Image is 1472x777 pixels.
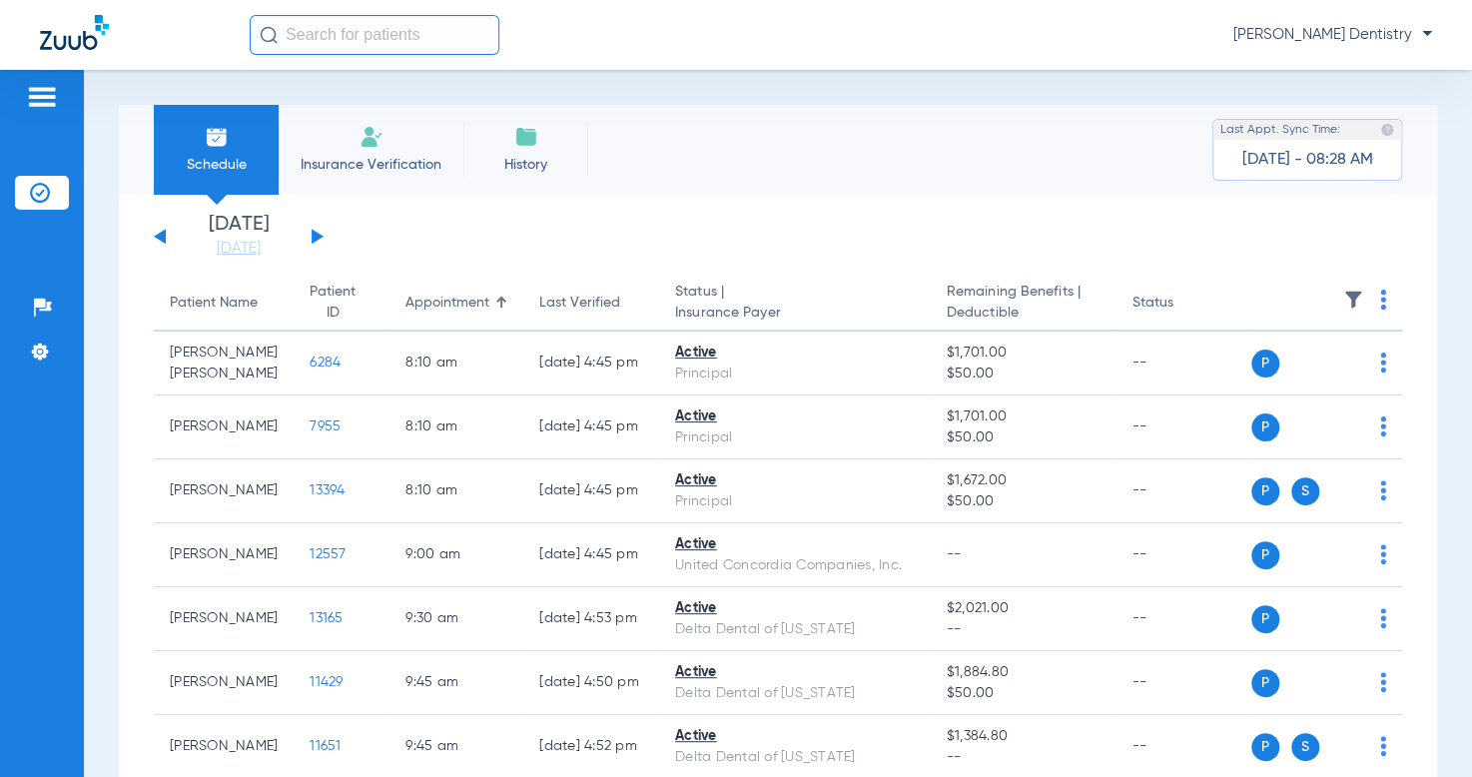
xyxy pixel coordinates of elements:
[947,470,1101,491] span: $1,672.00
[523,459,659,523] td: [DATE] 4:45 PM
[205,125,229,149] img: Schedule
[947,406,1101,427] span: $1,701.00
[40,15,109,50] img: Zuub Logo
[310,483,345,497] span: 13394
[154,395,294,459] td: [PERSON_NAME]
[169,155,264,175] span: Schedule
[310,419,341,433] span: 7955
[154,651,294,715] td: [PERSON_NAME]
[1116,651,1251,715] td: --
[1251,669,1279,697] span: P
[389,332,523,395] td: 8:10 AM
[675,470,915,491] div: Active
[1380,416,1386,436] img: group-dot-blue.svg
[947,726,1101,747] span: $1,384.80
[1291,477,1319,505] span: S
[1116,459,1251,523] td: --
[675,598,915,619] div: Active
[154,523,294,587] td: [PERSON_NAME]
[523,523,659,587] td: [DATE] 4:45 PM
[675,406,915,427] div: Active
[1233,25,1432,45] span: [PERSON_NAME] Dentistry
[360,125,383,149] img: Manual Insurance Verification
[1380,672,1386,692] img: group-dot-blue.svg
[478,155,573,175] span: History
[310,547,346,561] span: 12557
[523,587,659,651] td: [DATE] 4:53 PM
[675,364,915,385] div: Principal
[539,293,643,314] div: Last Verified
[310,675,343,689] span: 11429
[154,459,294,523] td: [PERSON_NAME]
[170,293,278,314] div: Patient Name
[675,303,915,324] span: Insurance Payer
[1116,332,1251,395] td: --
[170,293,258,314] div: Patient Name
[947,427,1101,448] span: $50.00
[1251,413,1279,441] span: P
[179,239,299,259] a: [DATE]
[523,651,659,715] td: [DATE] 4:50 PM
[389,395,523,459] td: 8:10 AM
[1251,350,1279,378] span: P
[310,282,356,324] div: Patient ID
[659,276,931,332] th: Status |
[250,15,499,55] input: Search for patients
[389,459,523,523] td: 8:10 AM
[389,587,523,651] td: 9:30 AM
[1251,541,1279,569] span: P
[947,491,1101,512] span: $50.00
[1380,480,1386,500] img: group-dot-blue.svg
[1380,123,1394,137] img: last sync help info
[1116,276,1251,332] th: Status
[931,276,1116,332] th: Remaining Benefits |
[1116,395,1251,459] td: --
[389,523,523,587] td: 9:00 AM
[310,611,343,625] span: 13165
[310,356,341,370] span: 6284
[1380,290,1386,310] img: group-dot-blue.svg
[947,598,1101,619] span: $2,021.00
[1291,733,1319,761] span: S
[947,683,1101,704] span: $50.00
[947,547,962,561] span: --
[675,683,915,704] div: Delta Dental of [US_STATE]
[539,293,620,314] div: Last Verified
[675,619,915,640] div: Delta Dental of [US_STATE]
[179,215,299,259] li: [DATE]
[1372,681,1472,777] iframe: Chat Widget
[947,619,1101,640] span: --
[675,726,915,747] div: Active
[1380,353,1386,373] img: group-dot-blue.svg
[260,26,278,44] img: Search Icon
[389,651,523,715] td: 9:45 AM
[675,747,915,768] div: Delta Dental of [US_STATE]
[154,587,294,651] td: [PERSON_NAME]
[675,662,915,683] div: Active
[154,332,294,395] td: [PERSON_NAME] [PERSON_NAME]
[675,343,915,364] div: Active
[675,427,915,448] div: Principal
[405,293,489,314] div: Appointment
[1251,477,1279,505] span: P
[523,332,659,395] td: [DATE] 4:45 PM
[1116,523,1251,587] td: --
[514,125,538,149] img: History
[310,739,341,753] span: 11651
[1116,587,1251,651] td: --
[675,555,915,576] div: United Concordia Companies, Inc.
[1380,544,1386,564] img: group-dot-blue.svg
[405,293,507,314] div: Appointment
[1220,120,1340,140] span: Last Appt. Sync Time:
[1242,150,1373,170] span: [DATE] - 08:28 AM
[1251,733,1279,761] span: P
[947,747,1101,768] span: --
[1251,605,1279,633] span: P
[1380,608,1386,628] img: group-dot-blue.svg
[294,155,448,175] span: Insurance Verification
[947,662,1101,683] span: $1,884.80
[947,364,1101,385] span: $50.00
[26,85,58,109] img: hamburger-icon
[1343,290,1363,310] img: filter.svg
